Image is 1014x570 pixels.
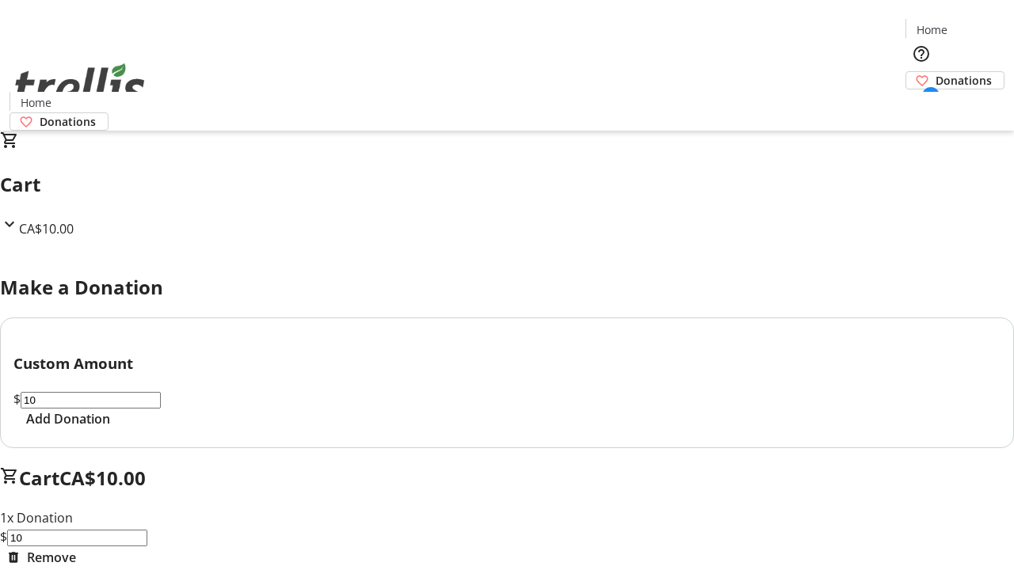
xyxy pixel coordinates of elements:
a: Donations [10,112,109,131]
a: Donations [905,71,1004,89]
span: CA$10.00 [59,465,146,491]
a: Home [906,21,957,38]
img: Orient E2E Organization yQs7hprBS5's Logo [10,46,151,125]
button: Cart [905,89,937,121]
button: Add Donation [13,409,123,428]
a: Home [10,94,61,111]
span: $ [13,390,21,408]
input: Donation Amount [21,392,161,408]
span: Add Donation [26,409,110,428]
span: Remove [27,548,76,567]
span: Donations [40,113,96,130]
span: Home [917,21,947,38]
input: Donation Amount [7,530,147,546]
button: Help [905,38,937,70]
span: CA$10.00 [19,220,74,237]
span: Home [21,94,51,111]
h3: Custom Amount [13,352,1001,374]
span: Donations [936,72,992,89]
